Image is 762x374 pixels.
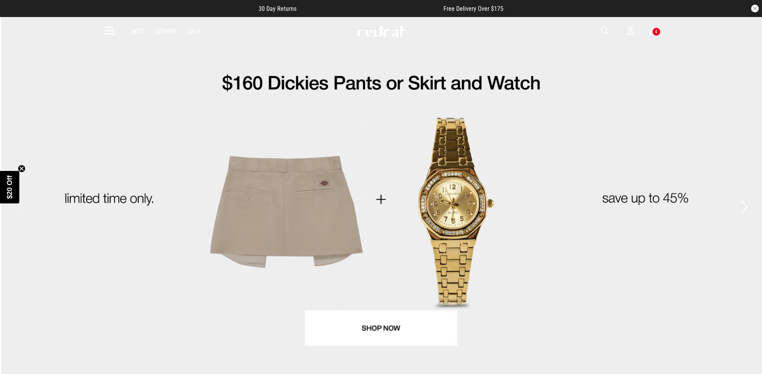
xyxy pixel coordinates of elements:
span: Free Delivery Over $175 [443,5,503,12]
span: 30 Day Returns [259,5,297,12]
a: Sale [189,27,201,35]
a: Men [132,27,144,35]
span: $20 Off [6,175,14,199]
button: Next slide [739,198,750,215]
div: 4 [655,29,658,34]
a: 4 [650,27,657,35]
iframe: Customer reviews powered by Trustpilot [312,5,428,12]
img: Redrat logo [356,25,407,37]
a: Women [156,27,176,35]
button: Close teaser [18,165,26,172]
button: Previous slide [12,198,23,215]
